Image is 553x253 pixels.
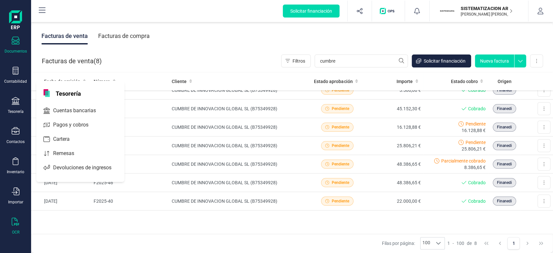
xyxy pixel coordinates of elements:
td: CUMBRE DE INNOVACION GLOBAL SL (B75349928) [169,100,308,118]
span: Solicitar financiación [424,58,466,64]
span: 100 [421,237,432,249]
span: de [467,240,472,247]
span: Finanedi [497,87,512,93]
td: F2025-48 [91,137,169,155]
span: Cobrado [468,105,486,112]
span: 8 [474,240,477,247]
td: [DATE] [31,192,91,211]
td: F2025-47 [91,155,169,174]
span: Importe [397,78,413,85]
span: Finanedi [497,143,512,149]
button: Last Page [535,237,547,249]
span: Remesas [51,150,86,157]
span: Cobrado [468,198,486,204]
span: 8 [96,56,99,66]
div: - [447,240,477,247]
td: [DATE] [31,100,91,118]
td: F2025-49 [91,118,169,137]
div: Importar [8,199,23,205]
button: Nueva factura [475,54,514,67]
span: Cobrado [468,179,486,186]
span: Parcialmente cobrado [441,158,486,164]
td: CUMBRE DE INNOVACION GLOBAL SL (B75349928) [169,192,308,211]
td: 22.000,00 € [366,192,423,211]
button: Next Page [521,237,534,249]
td: 25.806,21 € [366,137,423,155]
span: Pendiente [332,124,349,130]
button: Logo de OPS [376,1,401,21]
span: Cobrado [468,87,486,93]
span: Filtros [293,58,305,64]
input: Buscar... [315,54,408,67]
span: Origen [498,78,512,85]
span: Tesorería [52,89,85,97]
span: Cuentas bancarias [51,107,108,114]
span: Cartera [51,135,81,143]
td: CUMBRE DE INNOVACION GLOBAL SL (B75349928) [169,137,308,155]
span: Estado cobro [451,78,478,85]
td: F2025-46 [91,174,169,192]
td: [DATE] [31,174,91,192]
button: Solicitar financiación [412,54,471,67]
span: Estado aprobación [314,78,352,85]
div: OCR [12,230,19,235]
td: 16.128,88 € [366,118,423,137]
span: Finanedi [497,106,512,112]
span: Finanedi [497,124,512,130]
td: [DATE] [31,118,91,137]
img: Logo de OPS [380,8,397,14]
td: 45.152,30 € [366,100,423,118]
td: 48.386,65 € [366,155,423,174]
span: 100 [456,240,464,247]
td: [DATE] [31,137,91,155]
td: CUMBRE DE INNOVACION GLOBAL SL (B75349928) [169,118,308,137]
span: Pendiente [466,121,486,127]
span: Pendiente [332,87,349,93]
div: Documentos [5,49,27,54]
div: Facturas de venta ( ) [42,54,102,67]
td: CUMBRE DE INNOVACION GLOBAL SL (B75349928) [169,155,308,174]
span: Pendiente [332,143,349,149]
span: Cliente [172,78,187,85]
td: CUMBRE DE INNOVACION GLOBAL SL (B75349928) [169,81,308,100]
p: SISTEMATIZACION ARQUITECTONICA EN REFORMAS SL [461,5,513,12]
button: Previous Page [494,237,506,249]
span: Número [94,78,110,85]
span: Pendiente [332,161,349,167]
span: Pendiente [332,198,349,204]
span: 8.386,65 € [464,164,486,171]
div: Contactos [6,139,25,144]
span: 1 [447,240,450,247]
span: 25.806,21 € [462,146,486,152]
span: 16.128,88 € [462,127,486,134]
div: Facturas de venta [41,28,88,44]
span: Devoluciones de ingresos [51,164,123,172]
td: 5.500,00 € [366,81,423,100]
span: Fecha de emisión [44,78,80,85]
td: F2025-50 [91,100,169,118]
img: Logo Finanedi [9,10,22,31]
button: Filtros [281,54,311,67]
span: Finanedi [497,161,512,167]
td: [DATE] [31,81,91,100]
td: F2025-40 [91,192,169,211]
div: Tesorería [8,109,24,114]
td: CUMBRE DE INNOVACION GLOBAL SL (B75349928) [169,174,308,192]
span: Pendiente [466,139,486,146]
span: Pendiente [332,106,349,112]
span: Pendiente [332,180,349,186]
div: Contabilidad [4,79,27,84]
button: First Page [480,237,492,249]
td: [DATE] [31,155,91,174]
button: SISISTEMATIZACION ARQUITECTONICA EN REFORMAS SL[PERSON_NAME] [PERSON_NAME] [437,1,520,21]
td: 48.386,65 € [366,174,423,192]
button: Solicitar financiación [283,5,340,18]
span: Finanedi [497,198,512,204]
div: Inventario [7,169,24,175]
img: SI [440,4,454,18]
td: F2025-52 [91,81,169,100]
span: Solicitar financiación [290,8,332,14]
div: Filas por página: [382,237,445,249]
span: Finanedi [497,180,512,186]
div: Facturas de compra [98,28,150,44]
